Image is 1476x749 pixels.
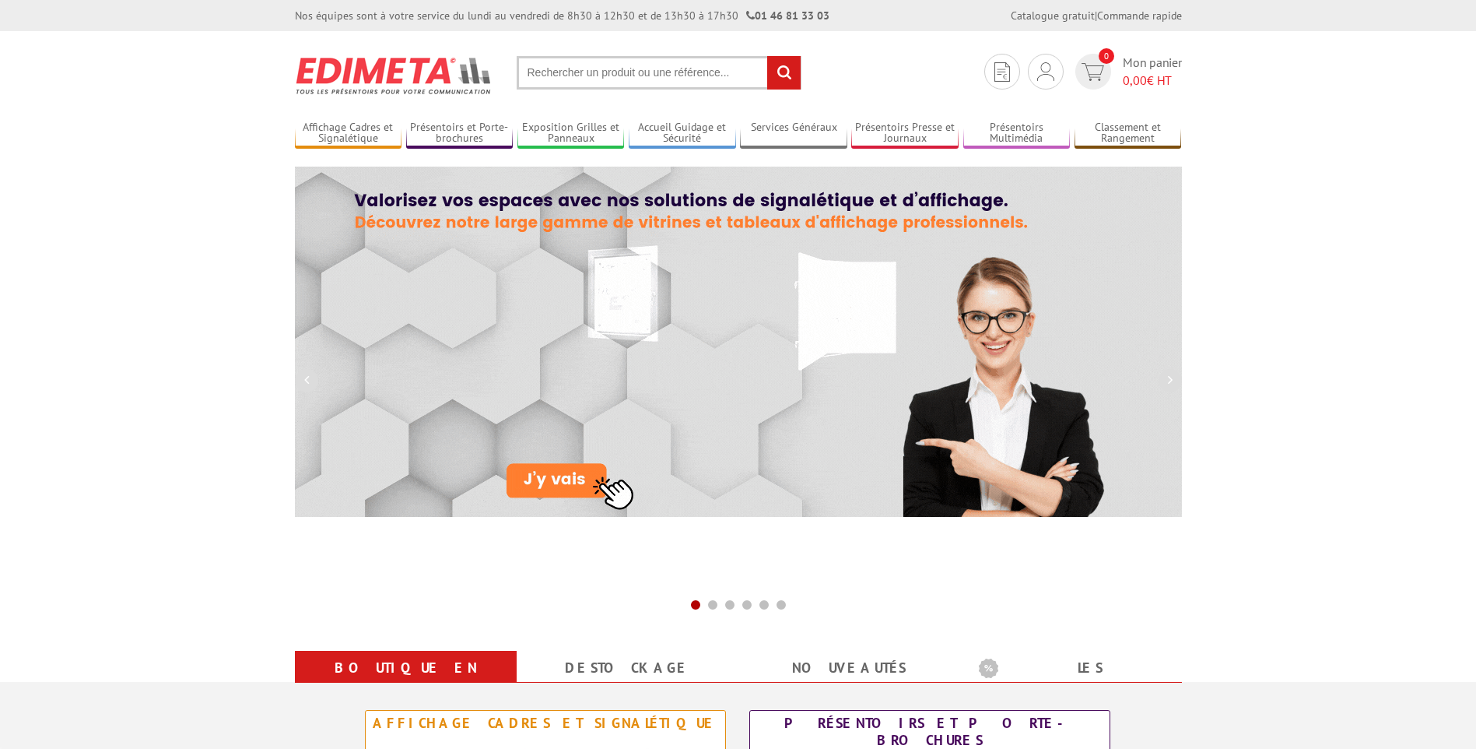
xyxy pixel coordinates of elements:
strong: 01 46 81 33 03 [746,9,829,23]
a: Affichage Cadres et Signalétique [295,121,402,146]
img: devis rapide [994,62,1010,82]
b: Les promotions [979,654,1173,685]
a: Classement et Rangement [1075,121,1182,146]
a: Présentoirs et Porte-brochures [406,121,514,146]
span: Mon panier [1123,54,1182,90]
div: Présentoirs et Porte-brochures [754,715,1106,749]
img: Présentoir, panneau, stand - Edimeta - PLV, affichage, mobilier bureau, entreprise [295,47,493,104]
input: rechercher [767,56,801,90]
div: Affichage Cadres et Signalétique [370,715,721,732]
a: devis rapide 0 Mon panier 0,00€ HT [1071,54,1182,90]
a: Accueil Guidage et Sécurité [629,121,736,146]
span: 0,00 [1123,72,1147,88]
a: Destockage [535,654,720,682]
div: Nos équipes sont à votre service du lundi au vendredi de 8h30 à 12h30 et de 13h30 à 17h30 [295,8,829,23]
img: devis rapide [1082,63,1104,81]
a: Commande rapide [1097,9,1182,23]
a: Services Généraux [740,121,847,146]
span: 0 [1099,48,1114,64]
a: nouveautés [757,654,941,682]
span: € HT [1123,72,1182,90]
img: devis rapide [1037,62,1054,81]
input: Rechercher un produit ou une référence... [517,56,801,90]
a: Exposition Grilles et Panneaux [517,121,625,146]
a: Les promotions [979,654,1163,710]
a: Présentoirs Multimédia [963,121,1071,146]
a: Catalogue gratuit [1011,9,1095,23]
div: | [1011,8,1182,23]
a: Présentoirs Presse et Journaux [851,121,959,146]
a: Boutique en ligne [314,654,498,710]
